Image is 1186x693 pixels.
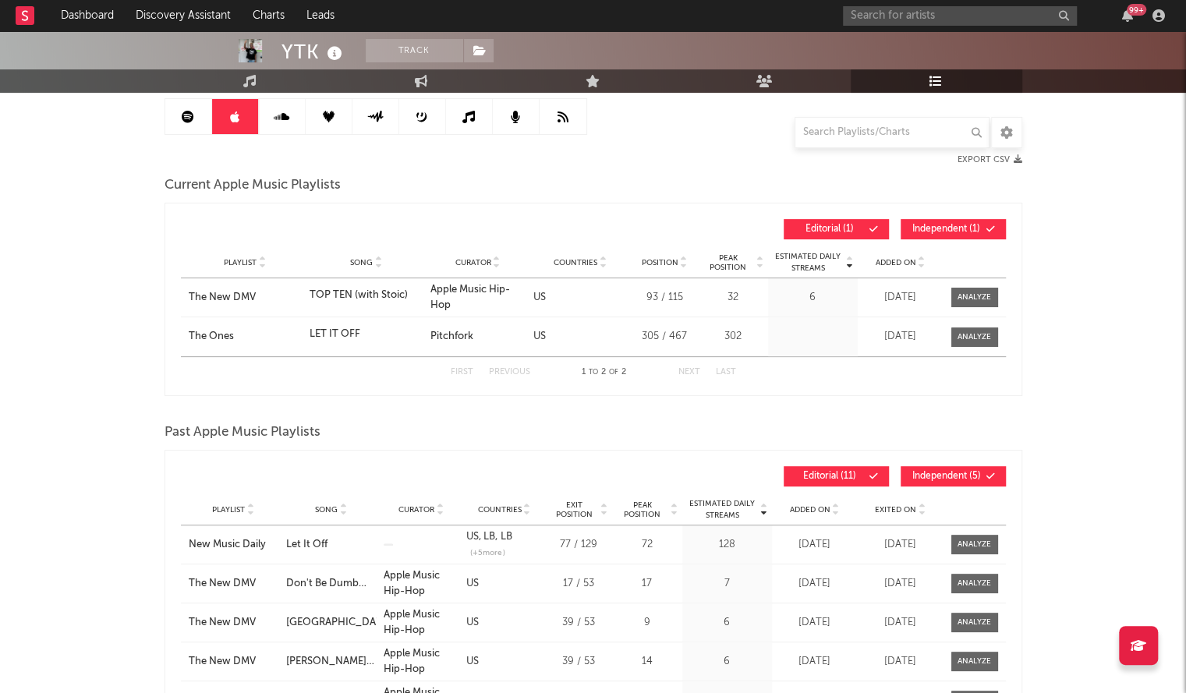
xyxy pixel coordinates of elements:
[479,532,495,542] a: LB
[550,576,608,592] div: 17 / 53
[776,576,854,592] div: [DATE]
[561,363,647,382] div: 1 2 2
[189,290,302,306] a: The New DMV
[635,290,694,306] div: 93 / 115
[589,369,598,376] span: to
[862,537,940,553] div: [DATE]
[843,6,1077,26] input: Search for artists
[550,654,608,670] div: 39 / 53
[495,532,512,542] a: LB
[911,225,982,234] span: Independent ( 1 )
[716,368,736,377] button: Last
[862,329,940,345] div: [DATE]
[286,654,376,670] a: [PERSON_NAME] Lexus
[702,290,764,306] div: 32
[784,466,889,486] button: Editorial(11)
[776,654,854,670] div: [DATE]
[686,576,768,592] div: 7
[224,258,257,267] span: Playlist
[862,576,940,592] div: [DATE]
[286,576,376,592] a: Don't Be Dumb (Chosen)
[790,505,830,514] span: Added On
[554,258,597,267] span: Countries
[616,500,669,519] span: Peak Position
[477,505,521,514] span: Countries
[686,498,759,522] span: Estimated Daily Streams
[350,258,373,267] span: Song
[784,219,889,239] button: Editorial(1)
[794,472,866,481] span: Editorial ( 11 )
[533,331,545,341] a: US
[1127,4,1146,16] div: 99 +
[958,155,1022,164] button: Export CSV
[772,251,844,274] span: Estimated Daily Streams
[550,615,608,631] div: 39 / 53
[862,615,940,631] div: [DATE]
[466,532,479,542] a: US
[550,500,599,519] span: Exit Position
[702,253,755,272] span: Peak Position
[384,571,440,596] a: Apple Music Hip-Hop
[466,578,479,589] a: US
[310,288,408,303] div: TOP TEN (with Stoic)
[189,329,302,345] a: The Ones
[533,292,545,302] a: US
[189,654,278,670] div: The New DMV
[776,615,854,631] div: [DATE]
[189,537,278,553] a: New Music Daily
[901,466,1006,486] button: Independent(5)
[550,537,608,553] div: 77 / 129
[616,615,678,631] div: 9
[470,547,504,559] span: (+ 5 more)
[286,615,376,631] a: [GEOGRAPHIC_DATA]
[772,290,854,306] div: 6
[286,537,376,553] a: Let It Off
[466,617,479,628] a: US
[635,329,694,345] div: 305 / 467
[384,610,440,635] a: Apple Music Hip-Hop
[165,176,341,195] span: Current Apple Music Playlists
[616,654,678,670] div: 14
[398,505,434,514] span: Curator
[795,117,990,148] input: Search Playlists/Charts
[189,576,278,592] a: The New DMV
[165,423,320,442] span: Past Apple Music Playlists
[315,505,338,514] span: Song
[686,654,768,670] div: 6
[875,505,916,514] span: Exited On
[1122,9,1133,22] button: 99+
[451,368,473,377] button: First
[189,615,278,631] a: The New DMV
[862,290,940,306] div: [DATE]
[911,472,982,481] span: Independent ( 5 )
[616,537,678,553] div: 72
[876,258,916,267] span: Added On
[366,39,463,62] button: Track
[901,219,1006,239] button: Independent(1)
[430,285,510,310] a: Apple Music Hip-Hop
[642,258,678,267] span: Position
[794,225,866,234] span: Editorial ( 1 )
[384,649,440,674] a: Apple Music Hip-Hop
[489,368,530,377] button: Previous
[310,327,360,342] div: LET IT OFF
[862,654,940,670] div: [DATE]
[686,615,768,631] div: 6
[430,331,473,341] a: Pitchfork
[616,576,678,592] div: 17
[455,258,491,267] span: Curator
